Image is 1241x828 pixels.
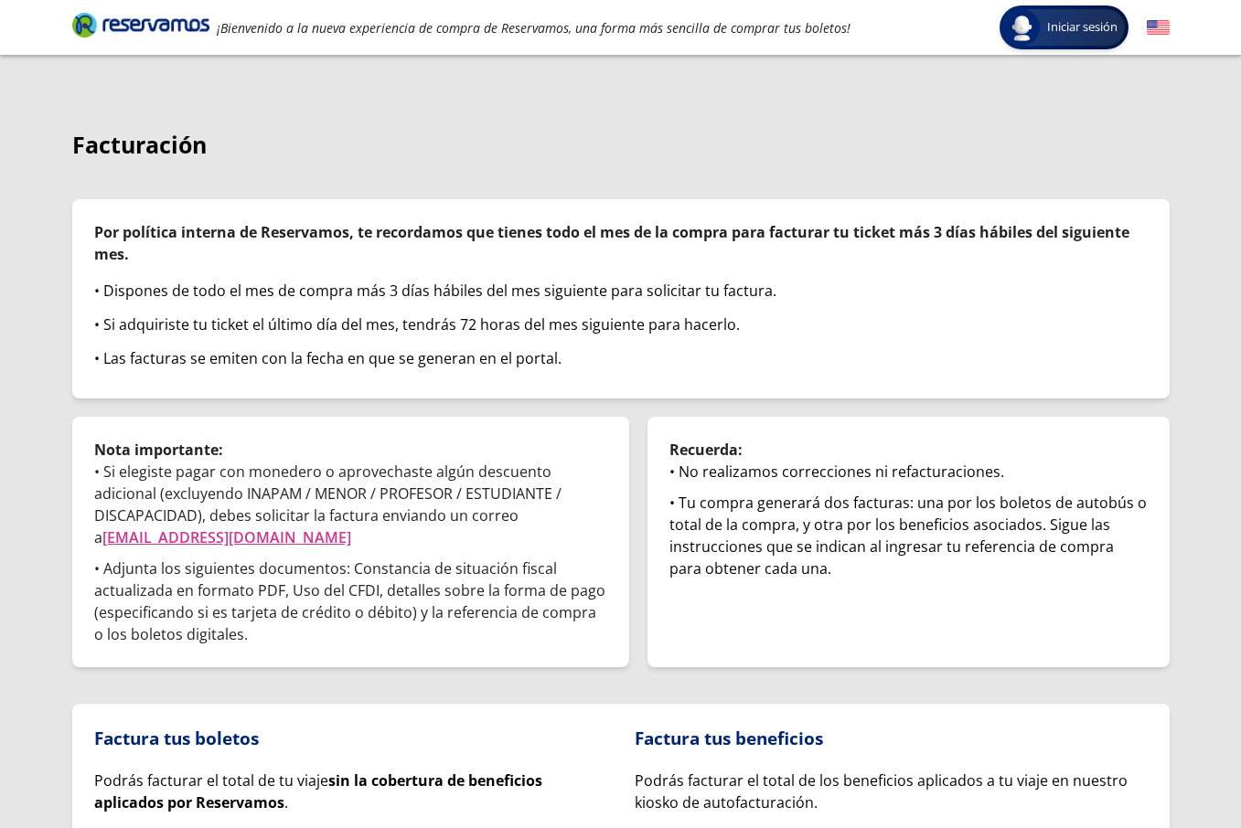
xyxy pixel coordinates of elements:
[1040,18,1125,37] span: Iniciar sesión
[1147,16,1170,39] button: English
[635,726,1148,752] p: Factura tus beneficios
[94,221,1148,265] p: Por política interna de Reservamos, te recordamos que tienes todo el mes de la compra para factur...
[94,461,607,548] p: • Si elegiste pagar con monedero o aprovechaste algún descuento adicional (excluyendo INAPAM / ME...
[94,439,607,461] p: Nota importante:
[635,770,1148,813] p: Podrás facturar el total de los beneficios aplicados a tu viaje en nuestro kiosko de autofacturac...
[94,726,607,752] p: Factura tus boletos
[669,492,1148,579] div: • Tu compra generará dos facturas: una por los boletos de autobús o total de la compra, y otra po...
[217,19,851,37] em: ¡Bienvenido a la nueva experiencia de compra de Reservamos, una forma más sencilla de comprar tus...
[669,439,1148,461] p: Recuerda:
[102,527,351,547] a: [EMAIL_ADDRESS][DOMAIN_NAME]
[94,313,1148,335] div: • Si adquiriste tu ticket el último día del mes, tendrás 72 horas del mes siguiente para hacerlo.
[94,770,542,812] span: Podrás facturar el total de tu viaje
[94,347,1148,369] div: • Las facturas se emiten con la fecha en que se generan en el portal.
[669,461,1148,483] div: • No realizamos correcciones ni refacturaciones.
[72,11,209,44] a: Brand Logo
[94,280,1148,302] div: • Dispones de todo el mes de compra más 3 días hábiles del mes siguiente para solicitar tu factura.
[72,128,1170,163] p: Facturación
[94,770,607,813] div: .
[94,557,607,645] p: • Adjunta los siguientes documentos: Constancia de situación fiscal actualizada en formato PDF, U...
[72,11,209,38] i: Brand Logo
